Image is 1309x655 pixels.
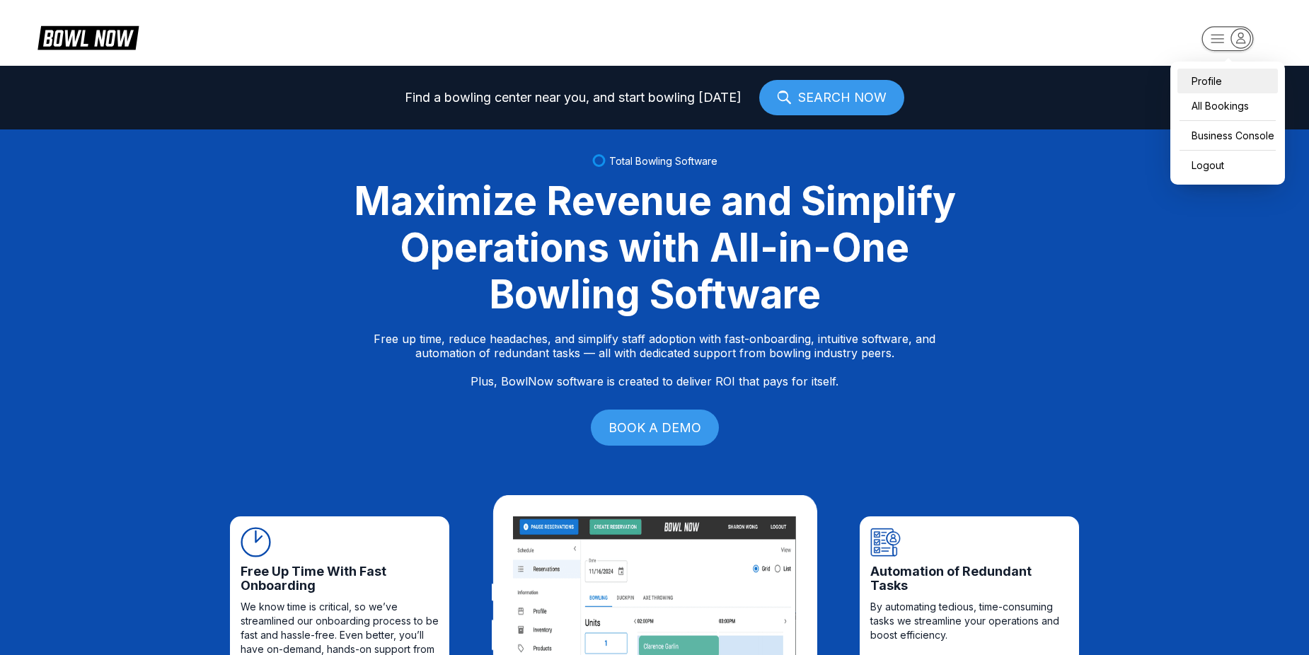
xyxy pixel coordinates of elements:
a: SEARCH NOW [759,80,904,115]
div: Maximize Revenue and Simplify Operations with All-in-One Bowling Software [336,178,973,318]
button: Logout [1177,153,1228,178]
a: Business Console [1177,123,1278,148]
span: By automating tedious, time-consuming tasks we streamline your operations and boost efficiency. [870,600,1068,642]
span: Free Up Time With Fast Onboarding [241,564,439,593]
span: Automation of Redundant Tasks [870,564,1068,593]
p: Free up time, reduce headaches, and simplify staff adoption with fast-onboarding, intuitive softw... [374,332,935,388]
span: Total Bowling Software [609,155,717,167]
a: Profile [1177,69,1278,93]
a: All Bookings [1177,93,1278,118]
a: BOOK A DEMO [591,410,719,446]
span: Find a bowling center near you, and start bowling [DATE] [405,91,742,105]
